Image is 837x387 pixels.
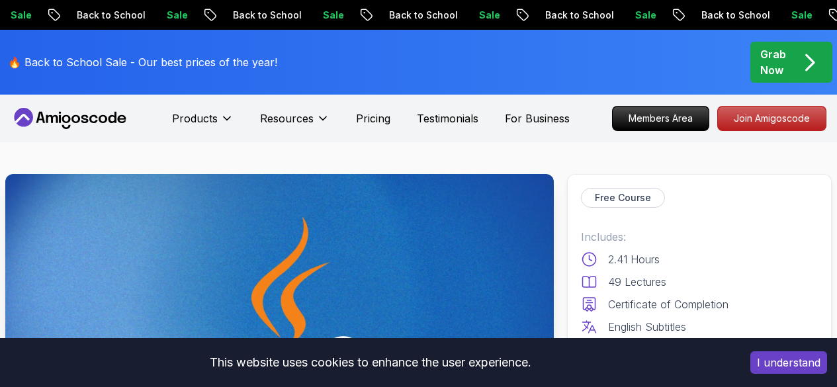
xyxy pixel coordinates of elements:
[689,9,779,22] p: Back to School
[64,9,154,22] p: Back to School
[595,191,651,204] p: Free Course
[376,9,466,22] p: Back to School
[717,106,826,131] a: Join Amigoscode
[608,274,666,290] p: 49 Lectures
[779,9,821,22] p: Sale
[581,229,818,245] p: Includes:
[220,9,310,22] p: Back to School
[750,351,827,374] button: Accept cookies
[623,9,665,22] p: Sale
[760,46,786,78] p: Grab Now
[718,107,826,130] p: Join Amigoscode
[310,9,353,22] p: Sale
[608,319,686,335] p: English Subtitles
[8,54,277,70] p: 🔥 Back to School Sale - Our best prices of the year!
[172,110,218,126] p: Products
[466,9,509,22] p: Sale
[260,110,314,126] p: Resources
[356,110,390,126] a: Pricing
[533,9,623,22] p: Back to School
[613,107,709,130] p: Members Area
[608,251,660,267] p: 2.41 Hours
[608,296,728,312] p: Certificate of Completion
[505,110,570,126] a: For Business
[612,106,709,131] a: Members Area
[417,110,478,126] a: Testimonials
[172,110,234,137] button: Products
[154,9,197,22] p: Sale
[10,348,730,377] div: This website uses cookies to enhance the user experience.
[260,110,330,137] button: Resources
